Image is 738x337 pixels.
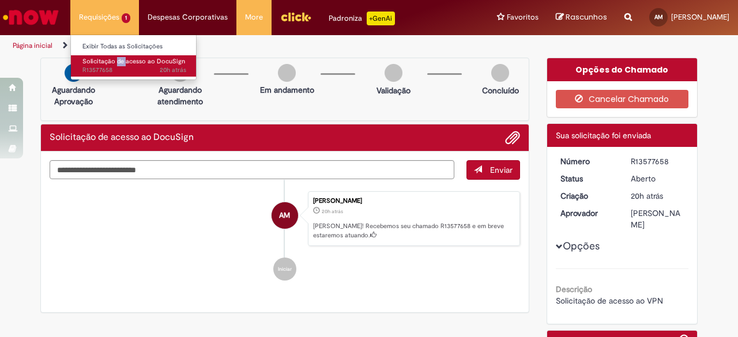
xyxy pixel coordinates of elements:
dt: Status [552,173,623,184]
ul: Histórico de tíquete [50,180,520,293]
img: ServiceNow [1,6,61,29]
span: R13577658 [82,66,186,75]
span: [PERSON_NAME] [671,12,729,22]
p: Aguardando Aprovação [46,84,101,107]
p: +GenAi [367,12,395,25]
dt: Aprovador [552,207,623,219]
img: img-circle-grey.png [278,64,296,82]
li: Amanda Claro Pacheco De Matos [50,191,520,247]
a: Exibir Todas as Solicitações [71,40,198,53]
b: Descrição [556,284,592,294]
div: [PERSON_NAME] [631,207,684,230]
button: Cancelar Chamado [556,90,689,108]
ul: Requisições [70,35,197,80]
div: [PERSON_NAME] [313,198,514,205]
span: Favoritos [507,12,539,23]
div: Amanda Claro Pacheco De Matos [272,202,298,229]
time: 29/09/2025 15:20:23 [322,208,343,215]
time: 29/09/2025 15:20:23 [631,191,663,201]
img: click_logo_yellow_360x200.png [280,8,311,25]
span: More [245,12,263,23]
div: 29/09/2025 15:20:23 [631,190,684,202]
a: Rascunhos [556,12,607,23]
div: Opções do Chamado [547,58,698,81]
span: AM [279,202,290,229]
textarea: Digite sua mensagem aqui... [50,160,454,179]
button: Enviar [466,160,520,180]
div: Aberto [631,173,684,184]
h2: Solicitação de acesso ao DocuSign Histórico de tíquete [50,132,194,143]
ul: Trilhas de página [9,35,483,56]
span: 20h atrás [160,66,186,74]
img: img-circle-grey.png [385,64,402,82]
p: [PERSON_NAME]! Recebemos seu chamado R13577658 e em breve estaremos atuando. [313,222,514,240]
button: Adicionar anexos [505,130,520,145]
span: 20h atrás [322,208,343,215]
p: Aguardando atendimento [152,84,208,107]
a: Aberto R13577658 : Solicitação de acesso ao DocuSign [71,55,198,77]
span: AM [654,13,663,21]
time: 29/09/2025 15:20:25 [160,66,186,74]
img: arrow-next.png [65,64,82,82]
span: Solicitação de acesso ao VPN [556,296,663,306]
span: 20h atrás [631,191,663,201]
dt: Criação [552,190,623,202]
span: Rascunhos [566,12,607,22]
a: Página inicial [13,41,52,50]
span: Solicitação de acesso ao DocuSign [82,57,185,66]
span: Enviar [490,165,513,175]
p: Validação [376,85,411,96]
dt: Número [552,156,623,167]
img: img-circle-grey.png [491,64,509,82]
div: Padroniza [329,12,395,25]
span: 1 [122,13,130,23]
span: Requisições [79,12,119,23]
div: R13577658 [631,156,684,167]
span: Sua solicitação foi enviada [556,130,651,141]
span: Despesas Corporativas [148,12,228,23]
p: Em andamento [260,84,314,96]
p: Concluído [482,85,519,96]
